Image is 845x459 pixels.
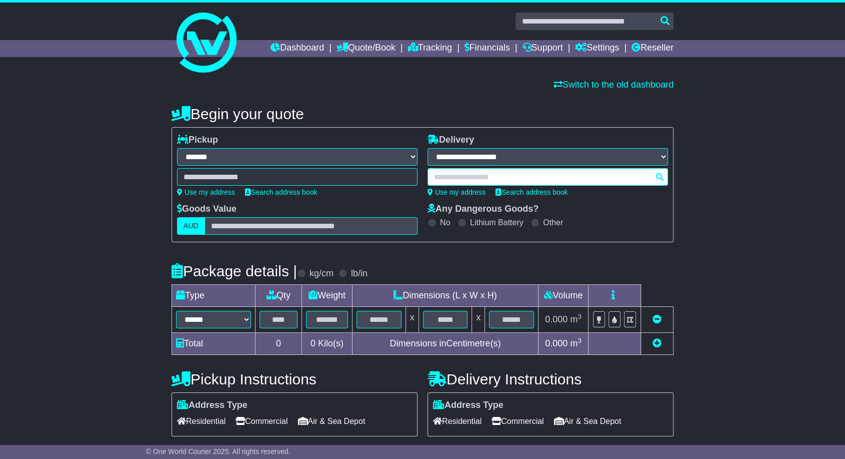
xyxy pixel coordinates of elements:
[177,135,218,146] label: Pickup
[522,40,562,57] a: Support
[405,307,418,333] td: x
[235,413,287,429] span: Commercial
[302,285,352,307] td: Weight
[427,371,673,387] h4: Delivery Instructions
[545,338,567,348] span: 0.000
[570,338,581,348] span: m
[472,307,485,333] td: x
[309,268,333,279] label: kg/cm
[270,40,324,57] a: Dashboard
[433,413,481,429] span: Residential
[171,106,673,122] h4: Begin your quote
[652,338,661,348] a: Add new item
[491,413,543,429] span: Commercial
[570,314,581,324] span: m
[554,413,621,429] span: Air & Sea Depot
[177,204,236,215] label: Goods Value
[298,413,365,429] span: Air & Sea Depot
[352,333,538,355] td: Dimensions in Centimetre(s)
[545,314,567,324] span: 0.000
[543,218,563,227] label: Other
[577,337,581,344] sup: 3
[575,40,619,57] a: Settings
[177,217,205,235] label: AUD
[172,285,255,307] td: Type
[351,268,367,279] label: lb/in
[171,263,297,279] h4: Package details |
[146,447,290,455] span: © One World Courier 2025. All rights reserved.
[352,285,538,307] td: Dimensions (L x W x H)
[177,413,225,429] span: Residential
[302,333,352,355] td: Kilo(s)
[427,168,668,186] typeahead: Please provide city
[310,338,315,348] span: 0
[538,285,588,307] td: Volume
[172,333,255,355] td: Total
[470,218,523,227] label: Lithium Battery
[464,40,510,57] a: Financials
[336,40,395,57] a: Quote/Book
[245,188,317,196] a: Search address book
[177,400,247,411] label: Address Type
[495,188,567,196] a: Search address book
[440,218,450,227] label: No
[427,204,538,215] label: Any Dangerous Goods?
[652,314,661,324] a: Remove this item
[171,371,417,387] h4: Pickup Instructions
[433,400,503,411] label: Address Type
[255,333,302,355] td: 0
[553,80,673,90] a: Switch to the old dashboard
[427,188,485,196] a: Use my address
[408,40,452,57] a: Tracking
[255,285,302,307] td: Qty
[427,135,474,146] label: Delivery
[177,188,235,196] a: Use my address
[577,313,581,320] sup: 3
[631,40,673,57] a: Reseller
